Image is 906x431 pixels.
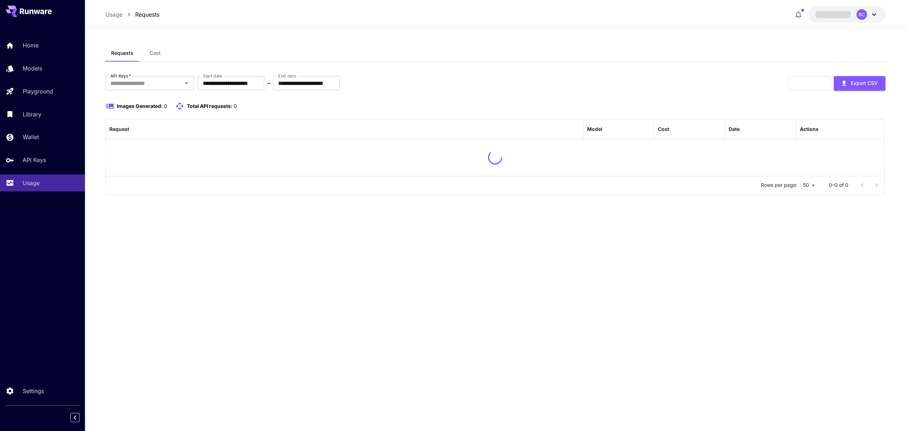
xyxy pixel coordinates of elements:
[105,10,122,19] a: Usage
[278,73,296,79] label: End date
[105,10,159,19] nav: breadcrumb
[23,64,42,73] p: Models
[135,10,159,19] a: Requests
[23,156,46,164] p: API Keys
[267,79,271,87] p: ~
[111,50,133,56] span: Requests
[182,78,191,88] button: Open
[800,180,818,190] div: 50
[856,9,867,20] div: RC
[23,387,44,395] p: Settings
[800,126,819,132] div: Actions
[117,103,163,109] span: Images Generated:
[761,182,797,189] p: Rows per page:
[23,110,41,119] p: Library
[23,41,39,50] p: Home
[110,73,131,79] label: API Keys
[234,103,237,109] span: 0
[109,126,129,132] div: Request
[150,50,161,56] span: Cost
[164,103,167,109] span: 0
[829,182,848,189] p: 0–0 of 0
[76,411,85,424] div: Collapse sidebar
[203,73,222,79] label: Start date
[187,103,233,109] span: Total API requests:
[729,126,740,132] div: Date
[23,133,39,141] p: Wallet
[23,87,53,96] p: Playground
[834,76,885,91] button: Export CSV
[23,179,40,187] p: Usage
[70,413,80,422] button: Collapse sidebar
[658,126,669,132] div: Cost
[808,6,885,23] button: RC
[587,126,602,132] div: Model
